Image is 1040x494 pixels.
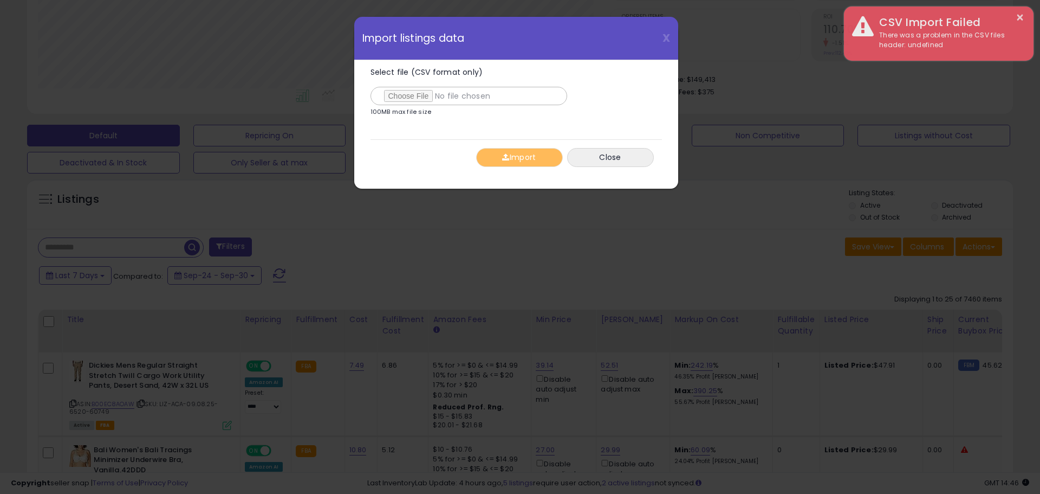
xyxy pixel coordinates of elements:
div: CSV Import Failed [871,15,1025,30]
button: Close [567,148,654,167]
p: 100MB max file size [370,109,432,115]
button: × [1016,11,1024,24]
span: Import listings data [362,33,465,43]
span: Select file (CSV format only) [370,67,483,78]
span: X [662,30,670,46]
button: Import [476,148,563,167]
div: There was a problem in the CSV files header: undefined [871,30,1025,50]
